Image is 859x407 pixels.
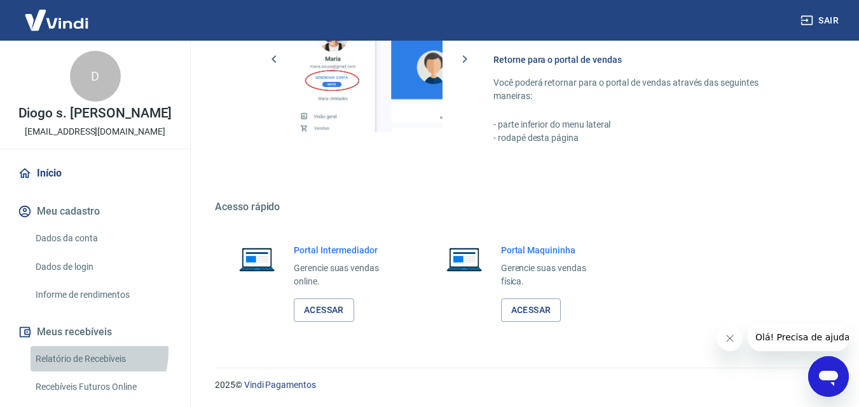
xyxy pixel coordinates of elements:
div: D [70,51,121,102]
h6: Portal Maquininha [501,244,607,257]
iframe: Mensagem da empresa [748,323,849,351]
span: Olá! Precisa de ajuda? [8,9,107,19]
img: Imagem de um notebook aberto [230,244,284,274]
button: Meu cadastro [15,197,175,225]
a: Acessar [501,298,561,322]
a: Vindi Pagamentos [244,380,316,390]
a: Relatório de Recebíveis [31,346,175,372]
p: Gerencie suas vendas online. [294,262,399,288]
a: Início [15,159,175,187]
h6: Retorne para o portal de vendas [493,53,798,66]
p: Você poderá retornar para o portal de vendas através das seguintes maneiras: [493,76,798,103]
a: Informe de rendimentos [31,282,175,308]
a: Dados de login [31,254,175,280]
p: - rodapé desta página [493,131,798,145]
p: 2025 © [215,378,828,392]
p: Diogo s. [PERSON_NAME] [18,107,172,120]
iframe: Fechar mensagem [717,326,743,351]
p: [EMAIL_ADDRESS][DOMAIN_NAME] [25,125,165,138]
h5: Acesso rápido [215,201,828,213]
a: Acessar [294,298,354,322]
a: Recebíveis Futuros Online [31,374,175,400]
button: Sair [798,9,844,32]
iframe: Botão para abrir a janela de mensagens [808,356,849,397]
a: Dados da conta [31,225,175,251]
button: Meus recebíveis [15,318,175,346]
p: Gerencie suas vendas física. [501,262,607,288]
img: Vindi [15,1,98,39]
p: - parte inferior do menu lateral [493,118,798,131]
h6: Portal Intermediador [294,244,399,257]
img: Imagem de um notebook aberto [437,244,491,274]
